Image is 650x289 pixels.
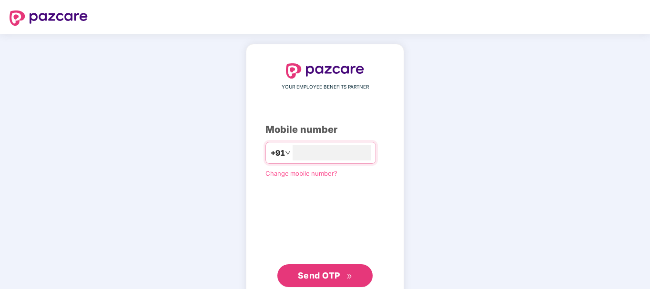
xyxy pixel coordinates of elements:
span: +91 [271,147,285,159]
img: logo [286,63,364,79]
span: Send OTP [298,270,340,280]
span: down [285,150,291,156]
a: Change mobile number? [265,169,337,177]
button: Send OTPdouble-right [277,264,373,287]
span: YOUR EMPLOYEE BENEFITS PARTNER [282,83,369,91]
span: double-right [346,273,353,279]
div: Mobile number [265,122,385,137]
img: logo [10,10,88,26]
